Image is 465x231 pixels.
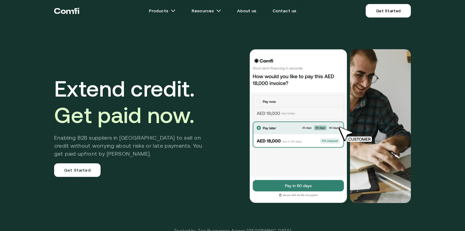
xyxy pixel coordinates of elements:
[171,8,176,13] img: arrow icons
[350,49,411,203] img: Would you like to pay this AED 18,000.00 invoice?
[265,5,304,17] a: Contact us
[54,75,211,128] h1: Extend credit.
[334,126,379,143] img: cursor
[54,163,101,177] a: Get Started
[249,49,348,203] img: Would you like to pay this AED 18,000.00 invoice?
[54,102,194,128] span: Get paid now.
[141,5,183,17] a: Productsarrow icons
[54,134,211,158] h2: Enabling B2B suppliers in [GEOGRAPHIC_DATA] to sell on credit without worrying about risks or lat...
[54,2,79,20] a: Return to the top of the Comfi home page
[230,5,264,17] a: About us
[184,5,229,17] a: Resourcesarrow icons
[366,4,411,18] a: Get Started
[216,8,221,13] img: arrow icons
